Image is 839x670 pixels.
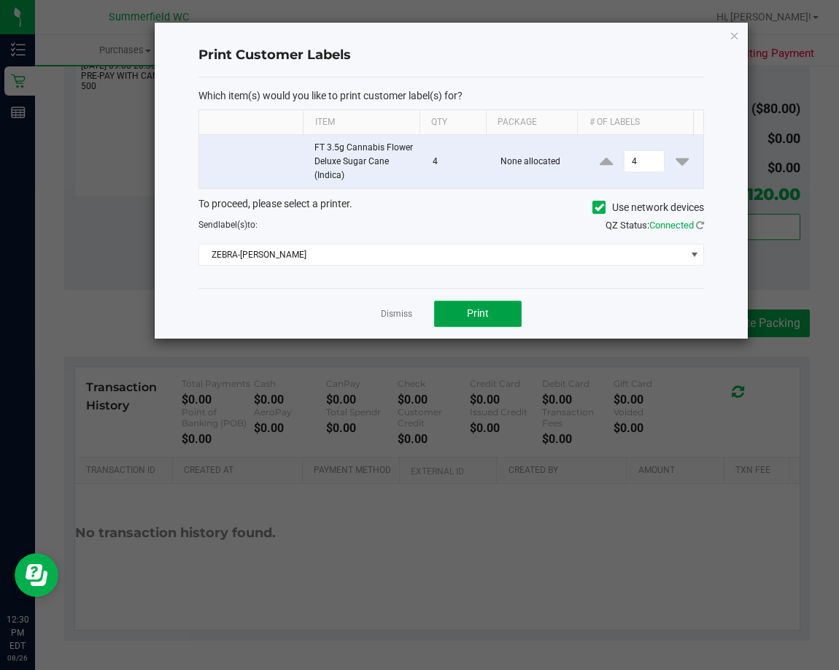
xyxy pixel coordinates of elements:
[467,307,489,319] span: Print
[218,220,247,230] span: label(s)
[15,553,58,597] iframe: Resource center
[198,220,258,230] span: Send to:
[306,135,424,189] td: FT 3.5g Cannabis Flower Deluxe Sugar Cane (Indica)
[303,110,419,135] th: Item
[649,220,694,231] span: Connected
[492,135,585,189] td: None allocated
[381,308,412,320] a: Dismiss
[486,110,577,135] th: Package
[199,244,686,265] span: ZEBRA-[PERSON_NAME]
[577,110,693,135] th: # of labels
[424,135,492,189] td: 4
[198,46,705,65] h4: Print Customer Labels
[419,110,486,135] th: Qty
[434,301,522,327] button: Print
[592,200,704,215] label: Use network devices
[187,196,716,218] div: To proceed, please select a printer.
[606,220,704,231] span: QZ Status:
[198,89,705,102] p: Which item(s) would you like to print customer label(s) for?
